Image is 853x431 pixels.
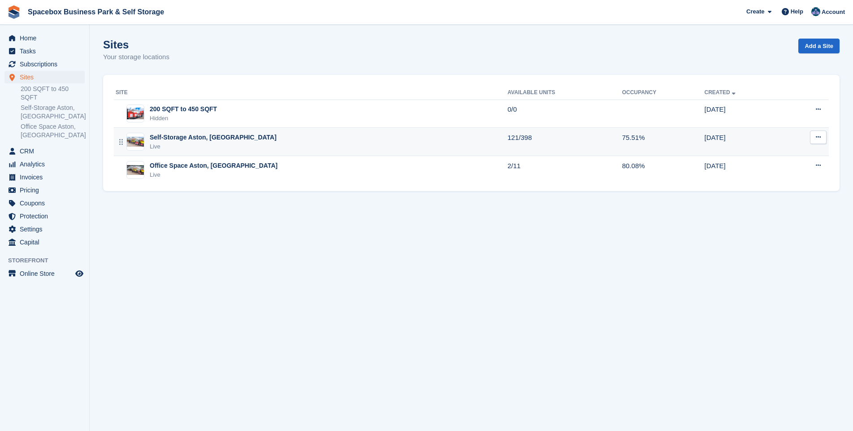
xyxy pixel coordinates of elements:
div: Live [150,170,277,179]
div: Live [150,142,277,151]
span: Account [822,8,845,17]
div: Self-Storage Aston, [GEOGRAPHIC_DATA] [150,133,277,142]
td: 2/11 [507,156,622,184]
a: menu [4,71,85,83]
span: Home [20,32,74,44]
p: Your storage locations [103,52,169,62]
td: 80.08% [622,156,705,184]
a: Add a Site [798,39,840,53]
a: Preview store [74,268,85,279]
td: [DATE] [705,156,784,184]
img: Daud [811,7,820,16]
td: [DATE] [705,100,784,128]
h1: Sites [103,39,169,51]
td: 75.51% [622,128,705,156]
span: Pricing [20,184,74,196]
a: menu [4,58,85,70]
a: menu [4,45,85,57]
td: [DATE] [705,128,784,156]
span: Coupons [20,197,74,209]
a: Created [705,89,737,96]
div: 200 SQFT to 450 SQFT [150,104,217,114]
span: Capital [20,236,74,248]
a: Spacebox Business Park & Self Storage [24,4,168,19]
a: Office Space Aston, [GEOGRAPHIC_DATA] [21,122,85,139]
img: Image of 200 SQFT to 450 SQFT site [127,108,144,119]
div: Hidden [150,114,217,123]
th: Site [114,86,507,100]
span: Analytics [20,158,74,170]
span: CRM [20,145,74,157]
a: menu [4,145,85,157]
span: Protection [20,210,74,222]
th: Occupancy [622,86,705,100]
span: Online Store [20,267,74,280]
a: menu [4,223,85,235]
a: Self-Storage Aston, [GEOGRAPHIC_DATA] [21,104,85,121]
span: Subscriptions [20,58,74,70]
span: Invoices [20,171,74,183]
a: menu [4,210,85,222]
a: menu [4,171,85,183]
a: menu [4,236,85,248]
span: Help [791,7,803,16]
a: menu [4,32,85,44]
a: menu [4,184,85,196]
a: 200 SQFT to 450 SQFT [21,85,85,102]
span: Create [746,7,764,16]
span: Storefront [8,256,89,265]
a: menu [4,267,85,280]
th: Available Units [507,86,622,100]
span: Sites [20,71,74,83]
div: Office Space Aston, [GEOGRAPHIC_DATA] [150,161,277,170]
span: Tasks [20,45,74,57]
img: Image of Self-Storage Aston, Birmingham site [127,137,144,147]
a: menu [4,158,85,170]
img: Image of Office Space Aston, Birmingham site [127,165,144,175]
td: 121/398 [507,128,622,156]
span: Settings [20,223,74,235]
img: stora-icon-8386f47178a22dfd0bd8f6a31ec36ba5ce8667c1dd55bd0f319d3a0aa187defe.svg [7,5,21,19]
td: 0/0 [507,100,622,128]
a: menu [4,197,85,209]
